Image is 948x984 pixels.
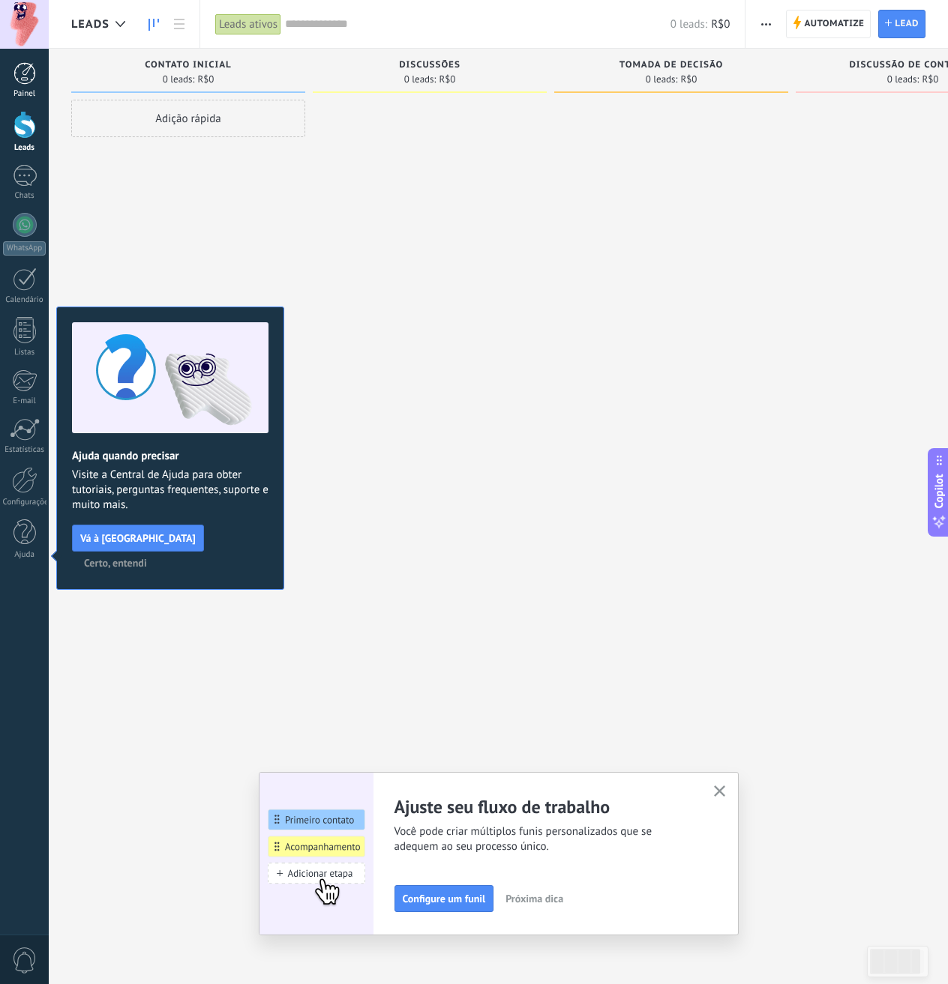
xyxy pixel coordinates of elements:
[3,396,46,406] div: E-mail
[197,75,214,84] span: R$0
[403,893,486,904] span: Configure um funil
[931,474,946,508] span: Copilot
[394,795,696,818] h2: Ajuste seu fluxo de trabalho
[439,75,455,84] span: R$0
[680,75,697,84] span: R$0
[619,60,723,70] span: Tomada de decisão
[72,525,204,552] button: Vá à [GEOGRAPHIC_DATA]
[163,75,195,84] span: 0 leads:
[505,893,563,904] span: Próxima dica
[141,10,166,39] a: Leads
[878,10,925,38] a: Lead
[711,17,730,31] span: R$0
[562,60,781,73] div: Tomada de decisão
[3,295,46,305] div: Calendário
[145,60,231,70] span: Contato inicial
[404,75,436,84] span: 0 leads:
[3,550,46,560] div: Ajuda
[499,887,570,910] button: Próxima dica
[71,17,109,31] span: Leads
[72,468,268,513] span: Visite a Central de Ajuda para obter tutoriais, perguntas frequentes, suporte e muito mais.
[3,498,46,507] div: Configurações
[895,10,919,37] span: Lead
[3,191,46,201] div: Chats
[71,100,305,137] div: Adição rápida
[922,75,938,84] span: R$0
[394,824,696,854] span: Você pode criar múltiplos funis personalizados que se adequem ao seu processo único.
[166,10,192,39] a: Lista
[215,13,281,35] div: Leads ativos
[786,10,871,38] a: Automatize
[755,10,777,38] button: Mais
[887,75,919,84] span: 0 leads:
[84,558,147,568] span: Certo, entendi
[3,89,46,99] div: Painel
[670,17,707,31] span: 0 leads:
[320,60,539,73] div: Discussões
[3,445,46,455] div: Estatísticas
[3,348,46,357] div: Listas
[804,10,864,37] span: Automatize
[79,60,298,73] div: Contato inicial
[394,885,494,912] button: Configure um funil
[80,533,196,543] span: Vá à [GEOGRAPHIC_DATA]
[399,60,460,70] span: Discussões
[77,552,154,574] button: Certo, entendi
[646,75,678,84] span: 0 leads:
[3,143,46,153] div: Leads
[3,241,46,256] div: WhatsApp
[72,449,268,463] h2: Ajuda quando precisar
